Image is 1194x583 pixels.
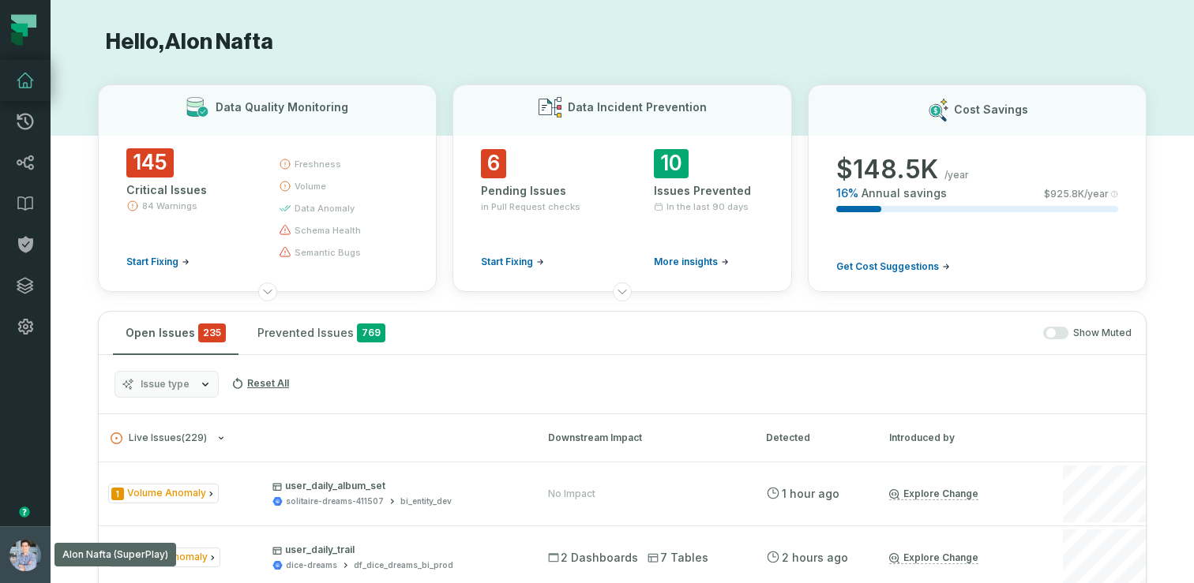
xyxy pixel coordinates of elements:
[548,550,638,566] span: 2 Dashboards
[782,551,848,564] relative-time: Sep 9, 2025, 1:15 PM GMT+3
[225,371,295,396] button: Reset All
[272,480,519,492] p: user_daily_album_set
[568,99,707,115] h3: Data Incident Prevention
[126,256,178,268] span: Start Fixing
[98,28,1147,56] h1: Hello, Alon Nafta
[481,200,580,213] span: in Pull Request checks
[357,323,385,342] span: 769
[654,149,689,178] span: 10
[98,84,437,292] button: Data Quality Monitoring145Critical Issues84 WarningsStart Fixingfreshnessvolumedata anomalyschema...
[889,488,978,500] a: Explore Change
[481,256,533,268] span: Start Fixing
[782,487,839,500] relative-time: Sep 9, 2025, 2:17 PM GMT+3
[766,431,861,445] div: Detected
[142,200,197,212] span: 84 Warnings
[548,431,738,445] div: Downstream Impact
[295,246,361,259] span: semantic bugs
[862,185,947,201] span: Annual savings
[836,260,950,273] a: Get Cost Suggestions
[944,169,969,181] span: /year
[1044,188,1109,200] span: $ 925.8K /year
[126,256,190,268] a: Start Fixing
[295,202,355,215] span: data anomaly
[666,200,749,213] span: In the last 90 days
[481,183,591,199] div: Pending Issues
[836,260,939,273] span: Get Cost Suggestions
[836,154,938,185] span: $ 148.5K
[295,180,326,192] span: volume
[54,543,176,566] div: Alon Nafta (SuperPlay)
[216,99,348,115] h3: Data Quality Monitoring
[889,431,1031,445] div: Introduced by
[286,559,337,571] div: dice-dreams
[295,224,361,237] span: schema health
[141,378,190,391] span: Issue type
[286,495,384,507] div: solitaire-dreams-411507
[548,488,595,500] div: No Impact
[108,484,219,503] span: Issue Type
[400,495,452,507] div: bi_entity_dev
[954,102,1028,118] h3: Cost Savings
[9,540,41,571] img: avatar of Alon Nafta
[354,559,453,571] div: df_dice_dreams_bi_prod
[654,256,718,268] span: More insights
[295,158,341,170] span: freshness
[404,327,1132,340] div: Show Muted
[481,149,506,178] span: 6
[654,183,764,199] div: Issues Prevented
[452,84,791,292] button: Data Incident Prevention6Pending Issuesin Pull Request checksStart Fixing10Issues PreventedIn the...
[648,550,708,566] span: 7 Tables
[126,148,174,178] span: 145
[272,544,519,556] p: user_daily_trail
[17,505,32,519] div: Tooltip anchor
[481,256,544,268] a: Start Fixing
[245,312,398,354] button: Prevented Issues
[111,432,520,444] button: Live Issues(229)
[889,551,978,564] a: Explore Change
[111,488,124,500] span: Severity
[654,256,729,268] a: More insights
[115,371,219,398] button: Issue type
[126,182,250,198] div: Critical Issues
[113,312,238,354] button: Open Issues
[111,432,207,444] span: Live Issues ( 229 )
[808,84,1147,292] button: Cost Savings$148.5K/year16%Annual savings$925.8K/yearGet Cost Suggestions
[198,323,226,342] span: critical issues and errors combined
[836,185,858,201] span: 16 %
